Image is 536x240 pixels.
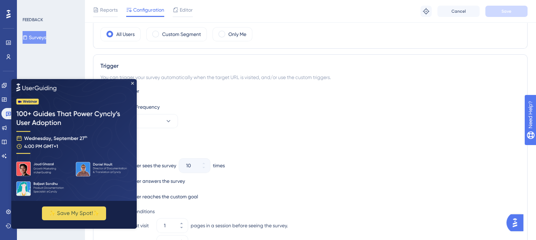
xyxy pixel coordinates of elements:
[485,6,528,17] button: Save
[100,134,520,142] div: Stop Trigger
[120,3,123,6] div: Close Preview
[109,161,176,170] label: When the user sees the survey
[437,6,480,17] button: Cancel
[501,8,511,14] span: Save
[116,30,135,38] label: All Users
[23,31,46,44] button: Surveys
[17,2,44,10] span: Need Help?
[100,103,520,111] div: Set the Appear Frequency
[100,62,520,70] div: Trigger
[109,177,185,185] label: When the user answers the survey
[191,221,288,230] div: pages in a session before seeing the survey.
[162,30,201,38] label: Custom Segment
[100,73,520,82] div: You can trigger your survey automatically when the target URL is visited, and/or use the custom t...
[228,30,246,38] label: Only Me
[100,6,118,14] span: Reports
[180,6,193,14] span: Editor
[100,114,178,128] button: Always
[23,17,43,23] div: FEEDBACK
[451,8,466,14] span: Cancel
[100,207,520,216] div: Extra Display Conditions
[213,161,225,170] div: times
[133,6,164,14] span: Configuration
[506,212,528,233] iframe: UserGuiding AI Assistant Launcher
[109,192,198,201] label: When the user reaches the custom goal
[31,127,95,141] button: ✨ Save My Spot!✨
